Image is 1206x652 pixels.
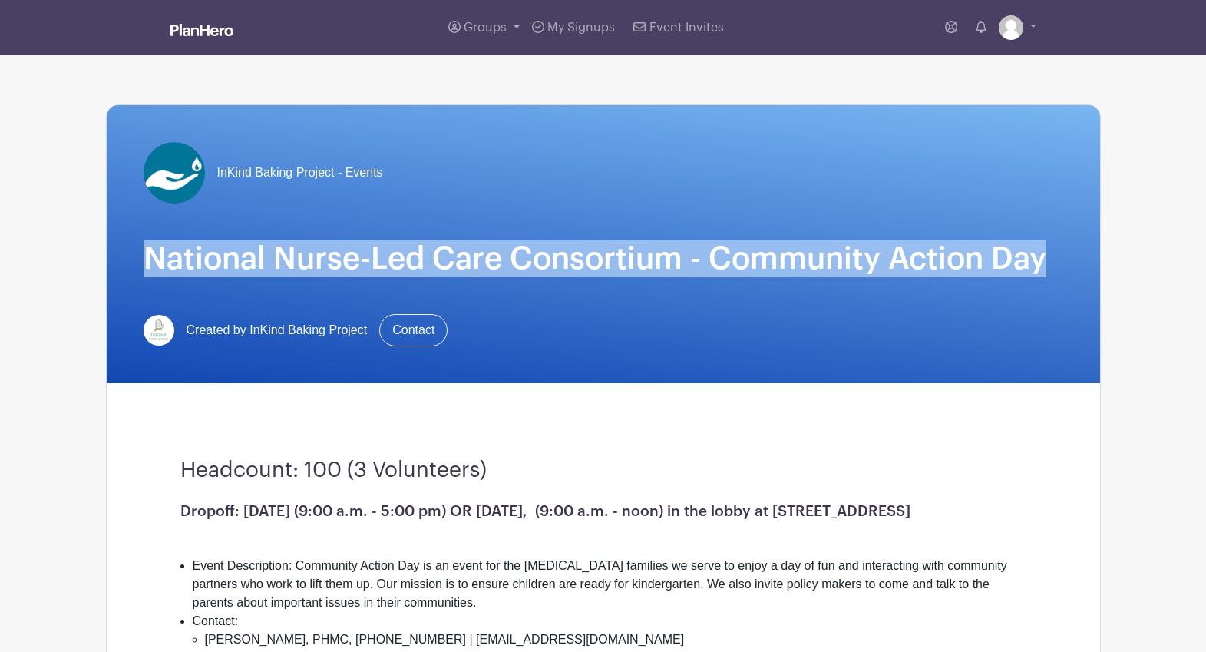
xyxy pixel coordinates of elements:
span: InKind Baking Project - Events [217,164,383,182]
h3: Headcount: 100 (3 Volunteers) [180,458,1026,484]
img: nnlcc-crop.png [144,142,205,204]
img: logo_white-6c42ec7e38ccf1d336a20a19083b03d10ae64f83f12c07503d8b9e83406b4c7d.svg [170,24,233,36]
li: Contact: [193,612,1026,649]
a: Contact [379,314,448,346]
h1: National Nurse-Led Care Consortium - Community Action Day [144,240,1063,277]
li: Event Description: Community Action Day is an event for the [MEDICAL_DATA] families we serve to e... [193,557,1026,612]
img: InKind-Logo.jpg [144,315,174,346]
span: Groups [464,22,507,34]
h1: Dropoff: [DATE] (9:00 a.m. - 5:00 pm) OR [DATE], (9:00 a.m. - noon) in the lobby at [STREET_ADDRESS] [180,502,1026,520]
span: Created by InKind Baking Project [187,321,368,339]
span: My Signups [547,22,615,34]
span: Event Invites [649,22,724,34]
img: default-ce2991bfa6775e67f084385cd625a349d9dcbb7a52a09fb2fda1e96e2d18dcdb.png [999,15,1023,40]
li: [PERSON_NAME], PHMC, [PHONE_NUMBER] | [EMAIL_ADDRESS][DOMAIN_NAME] [205,630,1026,649]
